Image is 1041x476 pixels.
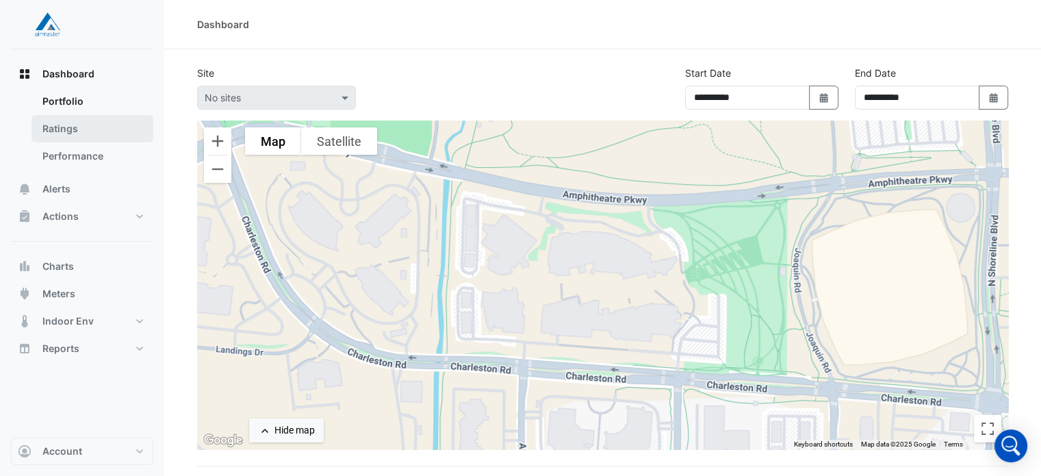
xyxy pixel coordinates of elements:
div: Dashboard [197,17,249,32]
app-icon: Actions [18,210,31,223]
button: Keyboard shortcuts [794,440,853,449]
span: Charts [42,260,74,273]
img: Google [201,431,246,449]
a: Portfolio [31,88,153,115]
button: Show satellite imagery [301,127,377,155]
button: Alerts [11,175,153,203]
div: Open Intercom Messenger [994,429,1027,462]
span: Indoor Env [42,314,94,328]
fa-icon: Select Date [988,92,1000,103]
a: Terms (opens in new tab) [944,440,963,448]
button: Indoor Env [11,308,153,335]
span: Dashboard [42,67,94,81]
app-icon: Alerts [18,182,31,196]
span: Map data ©2025 Google [861,440,936,448]
app-icon: Dashboard [18,67,31,81]
span: Meters [42,287,75,301]
app-icon: Meters [18,287,31,301]
button: Show street map [245,127,301,155]
span: Reports [42,342,79,355]
label: Site [197,66,214,80]
span: Alerts [42,182,70,196]
a: Open this area in Google Maps (opens a new window) [201,431,246,449]
span: Account [42,444,82,458]
div: Hide map [274,423,315,438]
label: Start Date [685,66,731,80]
button: Reports [11,335,153,362]
button: Meters [11,280,153,308]
button: Charts [11,253,153,280]
button: Toggle fullscreen view [974,415,1001,442]
app-icon: Charts [18,260,31,273]
button: Actions [11,203,153,230]
fa-icon: Select Date [818,92,830,103]
span: Actions [42,210,79,223]
app-icon: Reports [18,342,31,355]
a: Ratings [31,115,153,142]
button: Dashboard [11,60,153,88]
img: Company Logo [16,11,78,38]
button: Zoom in [204,127,231,155]
div: Dashboard [11,88,153,175]
button: Zoom out [204,155,231,183]
app-icon: Indoor Env [18,314,31,328]
button: Account [11,438,153,465]
button: Hide map [249,418,324,442]
a: Performance [31,142,153,170]
label: End Date [855,66,896,80]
